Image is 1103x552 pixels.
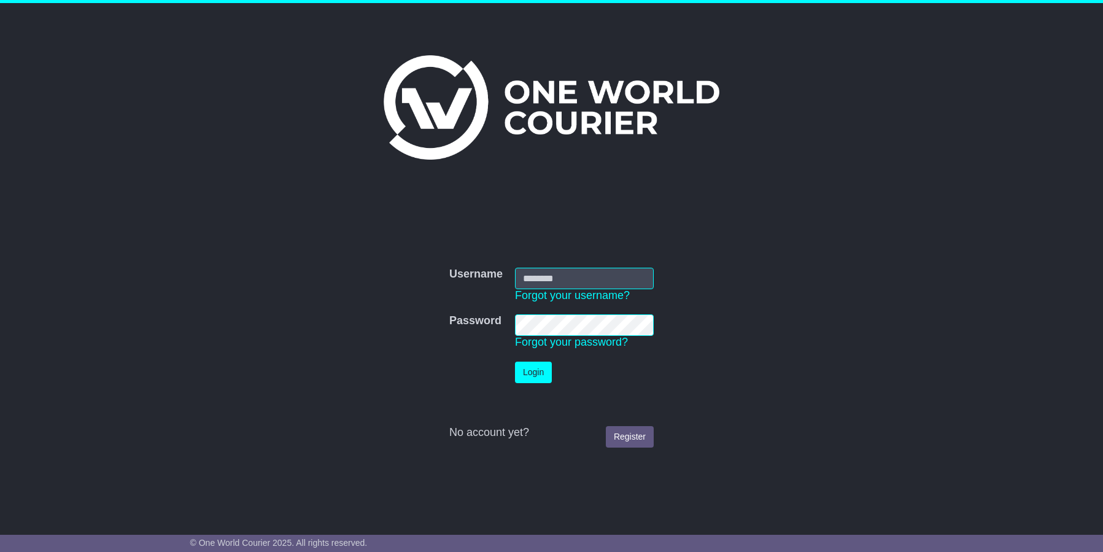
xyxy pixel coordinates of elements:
a: Forgot your password? [515,336,628,348]
label: Username [449,268,503,281]
img: One World [384,55,719,160]
label: Password [449,314,501,328]
span: © One World Courier 2025. All rights reserved. [190,538,368,548]
button: Login [515,362,552,383]
a: Register [606,426,654,448]
a: Forgot your username? [515,289,630,301]
div: No account yet? [449,426,654,440]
